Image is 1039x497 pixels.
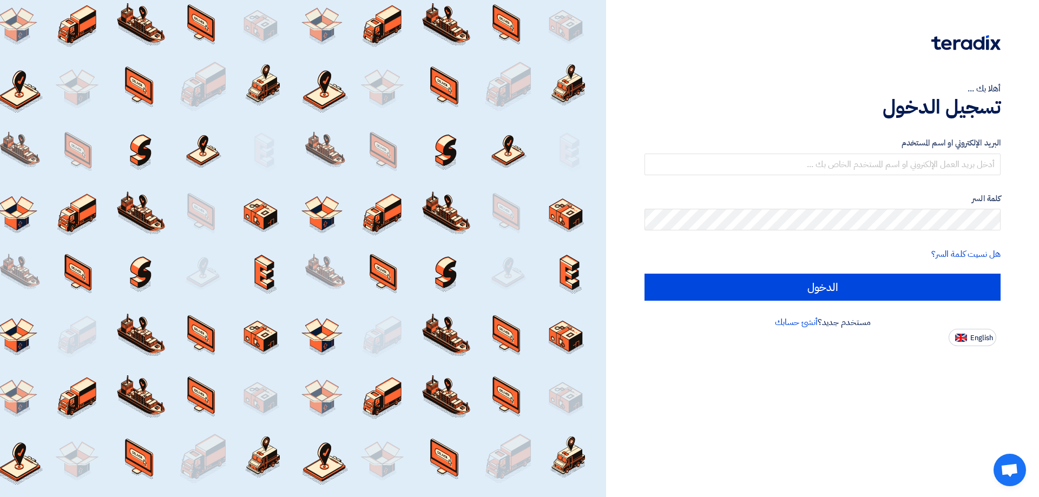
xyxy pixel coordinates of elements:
[955,334,967,342] img: en-US.png
[931,35,1001,50] img: Teradix logo
[645,274,1001,301] input: الدخول
[775,316,818,329] a: أنشئ حسابك
[645,193,1001,205] label: كلمة السر
[949,329,996,346] button: English
[645,316,1001,329] div: مستخدم جديد؟
[645,95,1001,119] h1: تسجيل الدخول
[931,248,1001,261] a: هل نسيت كلمة السر؟
[645,154,1001,175] input: أدخل بريد العمل الإلكتروني او اسم المستخدم الخاص بك ...
[970,334,993,342] span: English
[994,454,1026,486] div: دردشة مفتوحة
[645,82,1001,95] div: أهلا بك ...
[645,137,1001,149] label: البريد الإلكتروني او اسم المستخدم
